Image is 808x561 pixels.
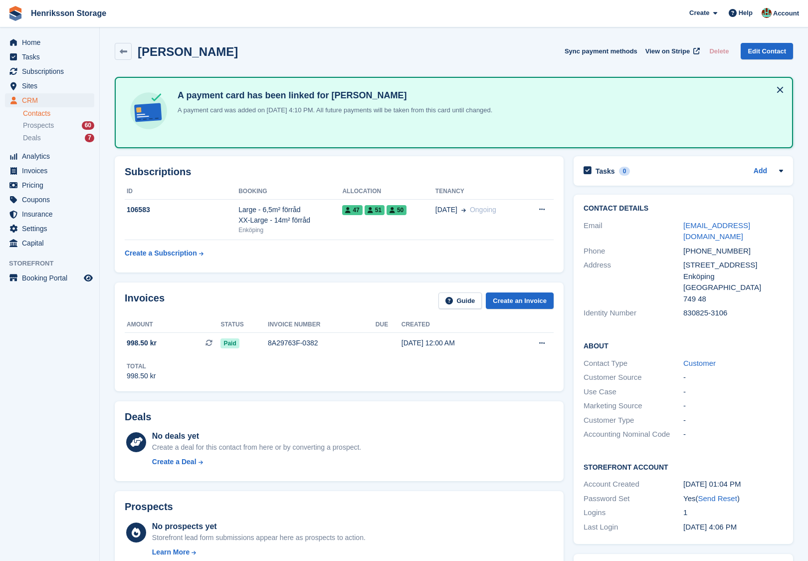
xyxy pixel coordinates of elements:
[584,386,683,398] div: Use Case
[125,184,238,200] th: ID
[486,292,554,309] a: Create an Invoice
[152,521,366,533] div: No prospects yet
[127,338,157,348] span: 998.50 kr
[739,8,753,18] span: Help
[683,429,783,440] div: -
[152,430,361,442] div: No deals yet
[683,507,783,519] div: 1
[152,457,361,467] a: Create a Deal
[762,8,772,18] img: Isak Martinelle
[82,121,94,130] div: 60
[82,272,94,284] a: Preview store
[22,64,82,78] span: Subscriptions
[5,149,94,163] a: menu
[683,493,783,505] div: Yes
[741,43,793,59] a: Edit Contact
[387,205,406,215] span: 50
[342,205,362,215] span: 47
[619,167,630,176] div: 0
[435,184,524,200] th: Tenancy
[127,362,156,371] div: Total
[435,205,457,215] span: [DATE]
[268,338,376,348] div: 8A29763F-0382
[5,193,94,207] a: menu
[754,166,767,177] a: Add
[5,35,94,49] a: menu
[402,317,511,333] th: Created
[584,415,683,426] div: Customer Type
[5,207,94,221] a: menu
[22,35,82,49] span: Home
[584,358,683,369] div: Contact Type
[138,45,238,58] h2: [PERSON_NAME]
[238,184,342,200] th: Booking
[127,371,156,381] div: 998.50 kr
[584,260,683,304] div: Address
[238,226,342,235] div: Enköping
[5,222,94,236] a: menu
[584,429,683,440] div: Accounting Nominal Code
[641,43,702,59] a: View on Stripe
[5,93,94,107] a: menu
[584,372,683,383] div: Customer Source
[238,205,342,226] div: Large - 6,5m² förråd XX-Large - 14m² förråd
[22,207,82,221] span: Insurance
[8,6,23,21] img: stora-icon-8386f47178a22dfd0bd8f6a31ec36ba5ce8667c1dd55bd0f319d3a0aa187defe.svg
[22,178,82,192] span: Pricing
[85,134,94,142] div: 7
[152,547,366,558] a: Learn More
[152,442,361,453] div: Create a deal for this contact from here or by converting a prospect.
[683,307,783,319] div: 830825-3106
[584,246,683,257] div: Phone
[584,205,783,213] h2: Contact Details
[125,244,203,263] a: Create a Subscription
[125,205,238,215] div: 106583
[152,457,197,467] div: Create a Deal
[5,178,94,192] a: menu
[174,90,492,101] h4: A payment card has been linked for [PERSON_NAME]
[22,79,82,93] span: Sites
[5,164,94,178] a: menu
[128,90,170,132] img: card-linked-ebf98d0992dc2aeb22e95c0e3c79077019eb2392cfd83c6a337811c24bc77127.svg
[584,220,683,243] div: Email
[683,221,750,241] a: [EMAIL_ADDRESS][DOMAIN_NAME]
[584,400,683,412] div: Marketing Source
[365,205,385,215] span: 51
[689,8,709,18] span: Create
[683,246,783,257] div: [PHONE_NUMBER]
[22,93,82,107] span: CRM
[584,462,783,472] h2: Storefront Account
[683,359,716,367] a: Customer
[23,133,41,143] span: Deals
[683,415,783,426] div: -
[9,259,99,269] span: Storefront
[584,479,683,490] div: Account Created
[174,105,492,115] p: A payment card was added on [DATE] 4:10 PM. All future payments will be taken from this card unti...
[23,133,94,143] a: Deals 7
[705,43,733,59] button: Delete
[22,236,82,250] span: Capital
[683,400,783,412] div: -
[27,5,110,21] a: Henriksson Storage
[23,109,94,118] a: Contacts
[596,167,615,176] h2: Tasks
[22,193,82,207] span: Coupons
[683,260,783,271] div: [STREET_ADDRESS]
[565,43,637,59] button: Sync payment methods
[125,292,165,309] h2: Invoices
[584,493,683,505] div: Password Set
[22,149,82,163] span: Analytics
[5,236,94,250] a: menu
[5,79,94,93] a: menu
[22,50,82,64] span: Tasks
[584,522,683,533] div: Last Login
[584,340,783,350] h2: About
[125,248,197,259] div: Create a Subscription
[402,338,511,348] div: [DATE] 12:00 AM
[125,317,220,333] th: Amount
[683,479,783,490] div: [DATE] 01:04 PM
[645,46,690,56] span: View on Stripe
[152,547,190,558] div: Learn More
[683,386,783,398] div: -
[683,282,783,293] div: [GEOGRAPHIC_DATA]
